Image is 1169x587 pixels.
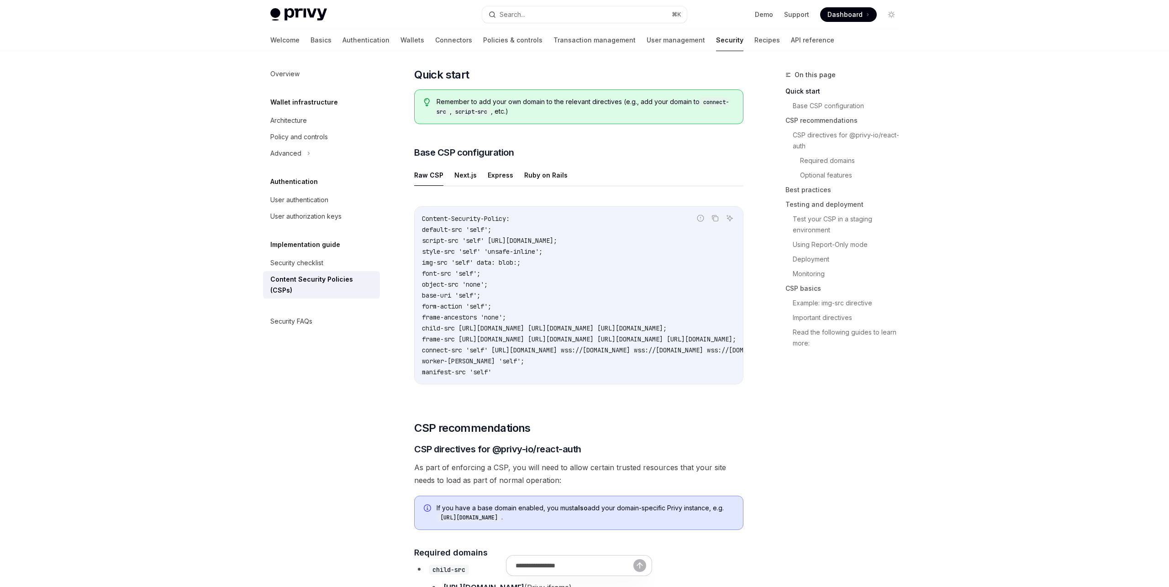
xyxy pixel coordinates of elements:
[716,29,743,51] a: Security
[524,164,568,186] button: Ruby on Rails
[422,291,480,299] span: base-uri 'self';
[793,99,906,113] a: Base CSP configuration
[270,239,340,250] h5: Implementation guide
[270,316,312,327] div: Security FAQs
[270,115,307,126] div: Architecture
[785,197,906,212] a: Testing and deployment
[884,7,899,22] button: Toggle dark mode
[793,296,906,310] a: Example: img-src directive
[437,513,501,522] code: [URL][DOMAIN_NAME]
[793,267,906,281] a: Monitoring
[270,148,301,159] div: Advanced
[422,225,491,234] span: default-src 'self';
[414,146,514,159] span: Base CSP configuration
[695,212,706,224] button: Report incorrect code
[270,194,328,205] div: User authentication
[414,164,443,186] button: Raw CSP
[311,29,332,51] a: Basics
[263,112,380,129] a: Architecture
[422,302,491,310] span: form-action 'self';
[422,335,736,343] span: frame-src [URL][DOMAIN_NAME] [URL][DOMAIN_NAME] [URL][DOMAIN_NAME] [URL][DOMAIN_NAME];
[793,237,906,252] a: Using Report-Only mode
[422,313,506,321] span: frame-ancestors 'none';
[452,107,491,116] code: script-src
[793,310,906,325] a: Important directives
[422,357,524,365] span: worker-[PERSON_NAME] 'self';
[437,97,734,116] span: Remember to add your own domain to the relevant directives (e.g., add your domain to , , etc.)
[422,236,557,245] span: script-src 'self' [URL][DOMAIN_NAME];
[263,192,380,208] a: User authentication
[270,68,300,79] div: Overview
[422,215,510,223] span: Content-Security-Policy:
[437,98,729,116] code: connect-src
[342,29,390,51] a: Authentication
[263,271,380,299] a: Content Security Policies (CSPs)
[422,280,488,288] span: object-src 'none';
[784,10,809,19] a: Support
[574,504,588,512] strong: also
[793,325,906,351] a: Read the following guides to learn more:
[709,212,721,224] button: Copy the contents from the code block
[827,10,863,19] span: Dashboard
[435,29,472,51] a: Connectors
[785,113,906,128] a: CSP recommendations
[270,257,323,268] div: Security checklist
[414,421,531,435] span: CSP recommendations
[800,153,906,168] a: Required domains
[422,368,491,376] span: manifest-src 'self'
[422,269,480,278] span: font-src 'self';
[724,212,736,224] button: Ask AI
[754,29,780,51] a: Recipes
[424,504,433,514] svg: Info
[270,274,374,296] div: Content Security Policies (CSPs)
[633,559,646,572] button: Send message
[422,346,937,354] span: connect-src 'self' [URL][DOMAIN_NAME] wss://[DOMAIN_NAME] wss://[DOMAIN_NAME] wss://[DOMAIN_NAME]...
[500,9,525,20] div: Search...
[414,443,581,456] span: CSP directives for @privy-io/react-auth
[270,8,327,21] img: light logo
[263,129,380,145] a: Policy and controls
[270,176,318,187] h5: Authentication
[422,258,521,267] span: img-src 'self' data: blob:;
[422,324,667,332] span: child-src [URL][DOMAIN_NAME] [URL][DOMAIN_NAME] [URL][DOMAIN_NAME];
[414,68,469,82] span: Quick start
[800,168,906,183] a: Optional features
[785,84,906,99] a: Quick start
[400,29,424,51] a: Wallets
[553,29,636,51] a: Transaction management
[263,208,380,225] a: User authorization keys
[270,97,338,108] h5: Wallet infrastructure
[785,281,906,296] a: CSP basics
[793,212,906,237] a: Test your CSP in a staging environment
[270,211,342,222] div: User authorization keys
[791,29,834,51] a: API reference
[755,10,773,19] a: Demo
[672,11,681,18] span: ⌘ K
[793,128,906,153] a: CSP directives for @privy-io/react-auth
[795,69,836,80] span: On this page
[785,183,906,197] a: Best practices
[263,66,380,82] a: Overview
[263,255,380,271] a: Security checklist
[793,252,906,267] a: Deployment
[488,164,513,186] button: Express
[647,29,705,51] a: User management
[454,164,477,186] button: Next.js
[422,247,542,256] span: style-src 'self' 'unsafe-inline';
[424,98,430,106] svg: Tip
[482,6,687,23] button: Search...⌘K
[263,313,380,330] a: Security FAQs
[820,7,877,22] a: Dashboard
[270,29,300,51] a: Welcome
[414,461,743,487] span: As part of enforcing a CSP, you will need to allow certain trusted resources that your site needs...
[414,546,488,559] span: Required domains
[270,131,328,142] div: Policy and controls
[437,503,734,522] span: If you have a base domain enabled, you must add your domain-specific Privy instance, e.g. .
[483,29,542,51] a: Policies & controls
